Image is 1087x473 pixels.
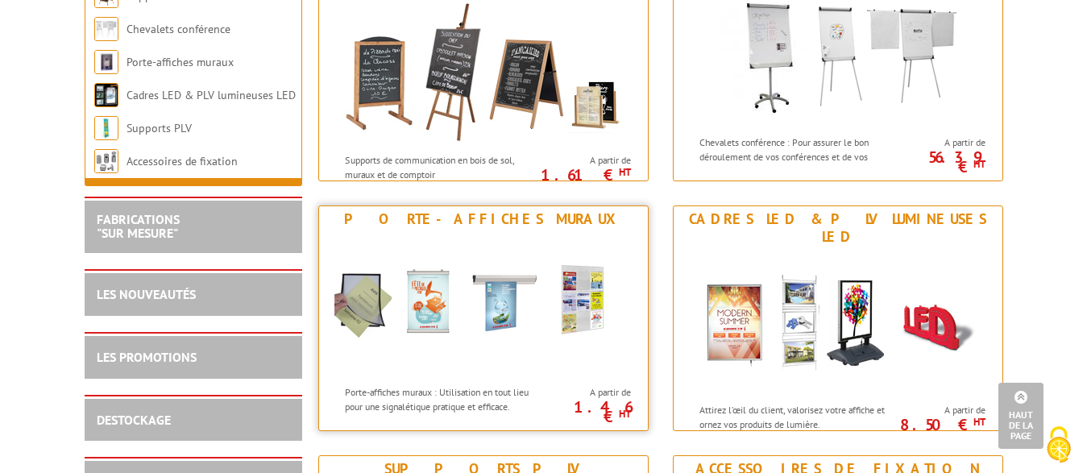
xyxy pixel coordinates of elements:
a: Accessoires de fixation [127,154,238,168]
img: Cadres LED & PLV lumineuses LED [94,83,118,107]
img: Supports PLV [94,116,118,140]
img: Porte-affiches muraux [334,232,633,377]
div: Cadres LED & PLV lumineuses LED [678,210,998,246]
span: A partir de [903,404,985,417]
p: 1.46 € [541,402,631,421]
button: Cookies (fenêtre modale) [1031,418,1087,473]
a: LES PROMOTIONS [97,349,197,365]
p: 8.50 € [895,420,985,429]
a: Chevalets conférence [127,22,230,36]
a: DESTOCKAGE [97,412,171,428]
a: Cadres LED & PLV lumineuses LED [127,88,296,102]
sup: HT [973,415,985,429]
img: Chevalets conférence [94,17,118,41]
p: Porte-affiches muraux : Utilisation en tout lieu pour une signalétique pratique et efficace. [345,385,545,413]
p: 1.61 € [541,170,631,180]
span: A partir de [549,386,631,399]
img: Porte-affiches muraux [94,50,118,74]
p: Supports de communication en bois de sol, muraux et de comptoir [345,153,545,180]
div: Porte-affiches muraux [323,210,644,228]
img: Accessoires de fixation [94,149,118,173]
sup: HT [619,407,631,421]
p: Attirez l’œil du client, valorisez votre affiche et ornez vos produits de lumière. [699,403,899,430]
span: A partir de [903,136,985,149]
img: Cookies (fenêtre modale) [1039,425,1079,465]
a: Porte-affiches muraux [127,55,234,69]
a: Haut de la page [998,383,1043,449]
sup: HT [973,157,985,171]
img: Cadres LED & PLV lumineuses LED [689,250,987,395]
a: Cadres LED & PLV lumineuses LED Cadres LED & PLV lumineuses LED Attirez l’œil du client, valorise... [673,205,1003,431]
a: FABRICATIONS"Sur Mesure" [97,211,180,242]
p: Chevalets conférence : Pour assurer le bon déroulement de vos conférences et de vos réunions. [699,135,899,176]
a: LES NOUVEAUTÉS [97,286,196,302]
a: Porte-affiches muraux Porte-affiches muraux Porte-affiches muraux : Utilisation en tout lieu pour... [318,205,649,431]
sup: HT [619,165,631,179]
p: 56.39 € [895,152,985,172]
span: A partir de [549,154,631,167]
a: Supports PLV [127,121,192,135]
